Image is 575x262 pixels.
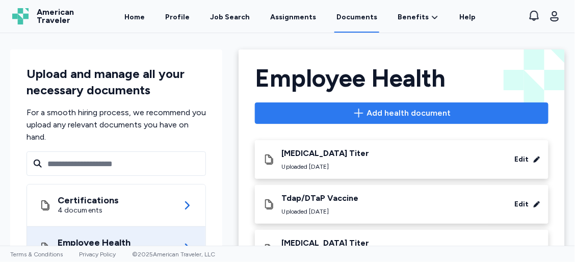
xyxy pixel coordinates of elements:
[281,238,369,248] div: [MEDICAL_DATA] Titer
[367,107,451,119] span: Add health document
[515,154,529,165] div: Edit
[281,193,358,203] div: Tdap/DTaP Vaccine
[12,8,29,24] img: Logo
[398,12,439,22] a: Benefits
[10,251,63,258] a: Terms & Conditions
[334,1,379,33] a: Documents
[281,207,358,216] div: Uploaded [DATE]
[27,107,206,143] div: For a smooth hiring process, we recommend you upload any relevant documents you have on hand.
[79,251,116,258] a: Privacy Policy
[281,163,369,171] div: Uploaded [DATE]
[255,66,548,90] div: Employee Health
[27,66,206,98] div: Upload and manage all your necessary documents
[132,251,215,258] span: © 2025 American Traveler, LLC
[37,8,74,24] span: American Traveler
[58,195,119,205] div: Certifications
[58,205,119,216] div: 4 documents
[255,102,548,124] button: Add health document
[281,148,369,159] div: [MEDICAL_DATA] Titer
[58,238,130,248] div: Employee Health
[210,12,250,22] div: Job Search
[515,199,529,209] div: Edit
[515,244,529,254] div: Edit
[398,12,429,22] span: Benefits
